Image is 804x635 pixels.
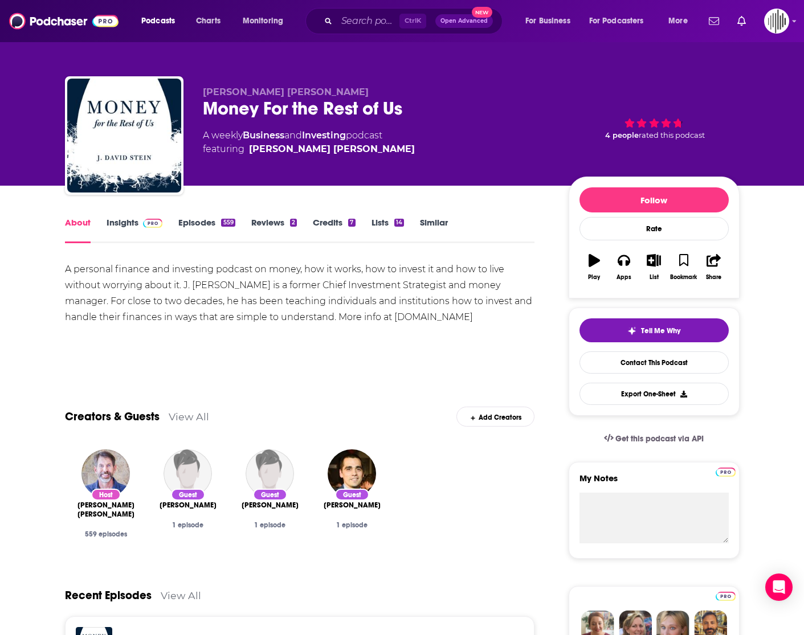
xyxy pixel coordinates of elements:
[178,217,235,243] a: Episodes559
[420,217,448,243] a: Similar
[328,449,376,498] img: Nick Maggiulli
[107,217,163,243] a: InsightsPodchaser Pro
[650,274,659,281] div: List
[335,489,369,501] div: Guest
[660,12,702,30] button: open menu
[579,318,729,342] button: tell me why sparkleTell Me Why
[161,589,201,601] a: View All
[246,449,294,498] img: Coco Krumme
[74,501,138,519] a: J. David Stein
[615,434,704,444] span: Get this podcast via API
[394,219,404,227] div: 14
[302,130,346,141] a: Investing
[609,247,639,288] button: Apps
[74,501,138,519] span: [PERSON_NAME] [PERSON_NAME]
[242,501,299,510] a: Coco Krumme
[716,468,736,477] img: Podchaser Pro
[290,219,297,227] div: 2
[251,217,297,243] a: Reviews2
[316,8,513,34] div: Search podcasts, credits, & more...
[669,247,699,288] button: Bookmark
[764,9,789,34] button: Show profile menu
[91,489,121,501] div: Host
[337,12,399,30] input: Search podcasts, credits, & more...
[435,14,493,28] button: Open AdvancedNew
[81,449,130,498] img: J. David Stein
[639,247,668,288] button: List
[517,12,585,30] button: open menu
[605,131,639,140] span: 4 people
[313,217,355,243] a: Credits7
[242,501,299,510] span: [PERSON_NAME]
[525,13,570,29] span: For Business
[284,130,302,141] span: and
[171,489,205,501] div: Guest
[579,351,729,374] a: Contact This Podcast
[641,326,680,335] span: Tell Me Why
[670,274,697,281] div: Bookmark
[156,521,220,529] div: 1 episode
[579,247,609,288] button: Play
[699,247,728,288] button: Share
[9,10,119,32] img: Podchaser - Follow, Share and Rate Podcasts
[189,12,227,30] a: Charts
[141,13,175,29] span: Podcasts
[716,466,736,477] a: Pro website
[196,13,221,29] span: Charts
[472,7,492,18] span: New
[579,217,729,240] div: Rate
[569,87,740,157] div: 4 peoplerated this podcast
[617,274,631,281] div: Apps
[74,530,138,538] div: 559 episodes
[238,521,302,529] div: 1 episode
[372,217,404,243] a: Lists14
[249,142,415,156] a: J. David Stein
[324,501,381,510] span: [PERSON_NAME]
[320,521,384,529] div: 1 episode
[65,588,152,603] a: Recent Episodes
[456,407,534,427] div: Add Creators
[733,11,750,31] a: Show notifications dropdown
[133,12,190,30] button: open menu
[235,12,298,30] button: open menu
[706,274,721,281] div: Share
[440,18,488,24] span: Open Advanced
[579,383,729,405] button: Export One-Sheet
[164,449,212,498] img: David Thomas
[716,590,736,601] a: Pro website
[324,501,381,510] a: Nick Maggiulli
[65,217,91,243] a: About
[627,326,636,335] img: tell me why sparkle
[579,187,729,212] button: Follow
[765,573,793,601] div: Open Intercom Messenger
[582,12,660,30] button: open menu
[203,129,415,156] div: A weekly podcast
[589,13,644,29] span: For Podcasters
[716,592,736,601] img: Podchaser Pro
[67,79,181,192] img: Money For the Rest of Us
[579,473,729,493] label: My Notes
[253,489,287,501] div: Guest
[160,501,217,510] span: [PERSON_NAME]
[399,14,426,28] span: Ctrl K
[143,219,163,228] img: Podchaser Pro
[169,411,209,423] a: View All
[65,409,160,424] a: Creators & Guests
[65,261,535,325] div: A personal finance and investing podcast on money, how it works, how to invest it and how to live...
[704,11,724,31] a: Show notifications dropdown
[203,142,415,156] span: featuring
[221,219,235,227] div: 559
[243,130,284,141] a: Business
[348,219,355,227] div: 7
[588,274,600,281] div: Play
[668,13,688,29] span: More
[595,425,713,453] a: Get this podcast via API
[639,131,705,140] span: rated this podcast
[203,87,369,97] span: [PERSON_NAME] [PERSON_NAME]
